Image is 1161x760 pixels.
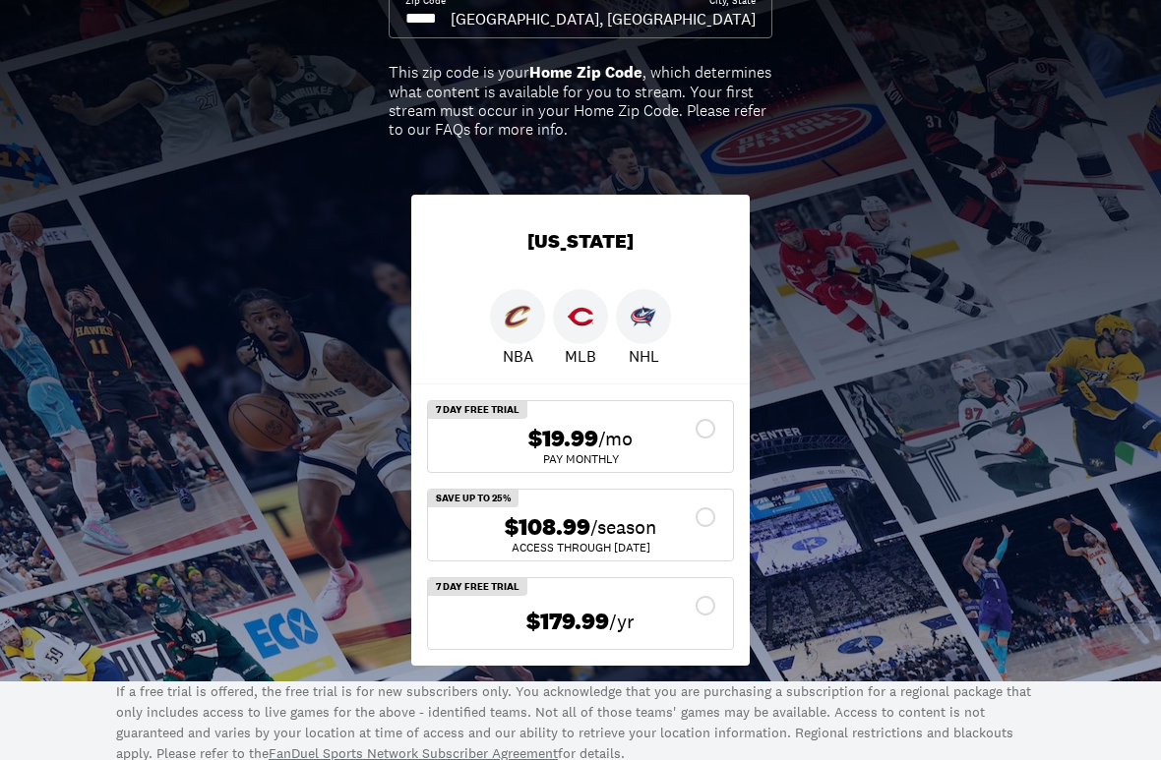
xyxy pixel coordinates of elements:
span: /mo [598,426,633,453]
div: This zip code is your , which determines what content is available for you to stream. Your first ... [389,64,772,140]
div: [US_STATE] [411,196,750,290]
span: $19.99 [528,426,598,454]
b: Home Zip Code [529,63,642,84]
img: Cavaliers [505,305,530,330]
span: /yr [609,609,635,636]
p: NHL [629,345,659,369]
span: /season [590,514,656,542]
img: Blue Jackets [631,305,656,330]
span: $108.99 [505,514,590,543]
div: ACCESS THROUGH [DATE] [444,543,717,555]
div: Pay Monthly [444,454,717,466]
span: $179.99 [526,609,609,637]
p: MLB [565,345,596,369]
div: 7 Day Free Trial [428,402,527,420]
div: [GEOGRAPHIC_DATA], [GEOGRAPHIC_DATA] [451,9,756,30]
p: NBA [503,345,533,369]
img: Reds [568,305,593,330]
div: SAVE UP TO 25% [428,491,519,508]
div: 7 Day Free Trial [428,579,527,597]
